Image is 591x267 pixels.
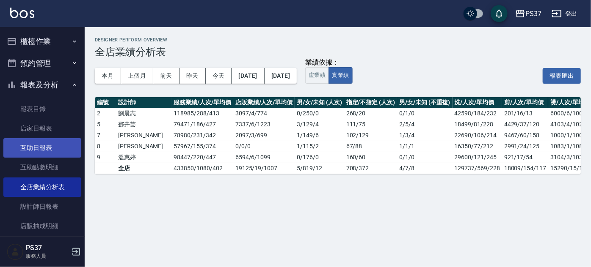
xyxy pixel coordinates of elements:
[3,177,81,197] a: 全店業績分析表
[171,130,233,141] td: 78980 / 231 / 342
[502,130,548,141] td: 9467/60/158
[397,108,452,119] td: 0 / 1 / 0
[116,97,171,108] th: 設計師
[233,141,295,152] td: 0 / 0 / 0
[95,37,581,43] h2: Designer Perform Overview
[344,141,397,152] td: 67 / 88
[153,68,180,84] button: 前天
[397,163,452,174] td: 4 / 7 / 8
[344,130,397,141] td: 102 / 129
[233,119,295,130] td: 7337 / 6 / 1223
[265,68,297,84] button: [DATE]
[453,163,502,174] td: 129737/569/228
[3,158,81,177] a: 互助點數明細
[95,119,116,130] td: 5
[95,141,116,152] td: 8
[171,163,233,174] td: 433850 / 1080 / 402
[121,68,153,84] button: 上個月
[548,6,581,22] button: 登出
[502,141,548,152] td: 2991/24/125
[180,68,206,84] button: 昨天
[171,108,233,119] td: 118985 / 288 / 413
[502,108,548,119] td: 201/16/13
[233,130,295,141] td: 2097 / 3 / 699
[95,152,116,163] td: 9
[95,46,581,58] h3: 全店業績分析表
[3,99,81,119] a: 報表目錄
[295,97,344,108] th: 男/女/未知 (人次)
[344,97,397,108] th: 指定/不指定 (人次)
[397,119,452,130] td: 2 / 5 / 4
[344,119,397,130] td: 111 / 75
[295,130,344,141] td: 1 / 149 / 6
[502,163,548,174] td: 18009/154/117
[116,141,171,152] td: [PERSON_NAME]
[3,74,81,96] button: 報表及分析
[305,58,352,67] div: 業績依據：
[397,141,452,152] td: 1 / 1 / 1
[525,8,541,19] div: PS37
[233,152,295,163] td: 6594 / 6 / 1099
[295,152,344,163] td: 0 / 176 / 0
[116,152,171,163] td: 溫惠婷
[95,68,121,84] button: 本月
[305,67,329,84] button: 虛業績
[502,119,548,130] td: 4429/37/120
[232,68,264,84] button: [DATE]
[233,97,295,108] th: 店販業績/人次/單均價
[171,152,233,163] td: 98447 / 220 / 447
[543,71,581,79] a: 報表匯出
[7,243,24,260] img: Person
[344,152,397,163] td: 160 / 60
[502,97,548,108] th: 剪/人次/單均價
[295,163,344,174] td: 5 / 819 / 12
[512,5,545,22] button: PS37
[344,163,397,174] td: 708 / 372
[3,52,81,74] button: 預約管理
[3,138,81,158] a: 互助日報表
[3,119,81,138] a: 店家日報表
[233,108,295,119] td: 3097 / 4 / 774
[171,141,233,152] td: 57967 / 155 / 374
[543,68,581,84] button: 報表匯出
[95,130,116,141] td: 7
[95,97,116,108] th: 編號
[453,108,502,119] td: 42598/184/232
[295,108,344,119] td: 0 / 250 / 0
[3,236,81,255] a: 費用分析表
[116,119,171,130] td: 鄧卉芸
[116,108,171,119] td: 劉晨志
[295,141,344,152] td: 1 / 115 / 2
[453,141,502,152] td: 16350/77/212
[397,152,452,163] td: 0 / 1 / 0
[95,108,116,119] td: 2
[453,152,502,163] td: 29600/121/245
[3,197,81,216] a: 設計師日報表
[397,130,452,141] td: 1 / 3 / 4
[502,152,548,163] td: 921/17/54
[116,163,171,174] td: 全店
[116,130,171,141] td: [PERSON_NAME]
[171,119,233,130] td: 79471 / 186 / 427
[453,119,502,130] td: 18499/81/228
[344,108,397,119] td: 268 / 20
[171,97,233,108] th: 服務業績/人次/單均價
[26,244,69,252] h5: PS37
[295,119,344,130] td: 3 / 129 / 4
[397,97,452,108] th: 男/女/未知 (不重複)
[329,67,352,84] button: 實業績
[3,216,81,236] a: 店販抽成明細
[453,97,502,108] th: 洗/人次/單均價
[491,5,508,22] button: save
[26,252,69,260] p: 服務人員
[3,30,81,52] button: 櫃檯作業
[233,163,295,174] td: 19125 / 19 / 1007
[206,68,232,84] button: 今天
[10,8,34,18] img: Logo
[453,130,502,141] td: 22690/106/214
